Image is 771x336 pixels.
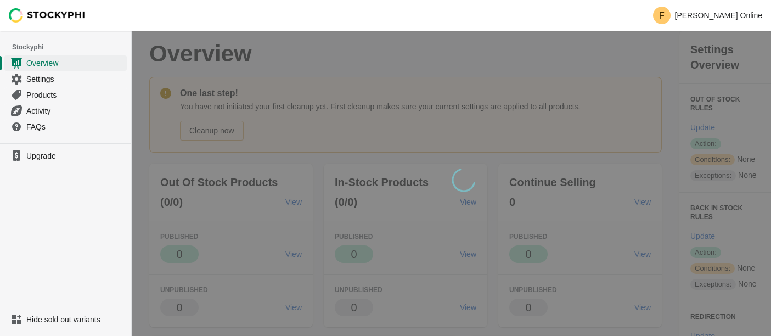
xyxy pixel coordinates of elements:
[26,121,125,132] span: FAQs
[675,11,763,20] p: [PERSON_NAME] Online
[4,71,127,87] a: Settings
[26,314,125,325] span: Hide sold out variants
[4,103,127,119] a: Activity
[659,11,665,20] text: F
[4,148,127,164] a: Upgrade
[4,119,127,135] a: FAQs
[12,42,131,53] span: Stockyphi
[26,74,125,85] span: Settings
[4,87,127,103] a: Products
[4,55,127,71] a: Overview
[26,89,125,100] span: Products
[4,312,127,327] a: Hide sold out variants
[26,58,125,69] span: Overview
[26,105,125,116] span: Activity
[653,7,671,24] span: Avatar with initials F
[649,4,767,26] button: Avatar with initials F[PERSON_NAME] Online
[26,150,125,161] span: Upgrade
[9,8,86,23] img: Stockyphi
